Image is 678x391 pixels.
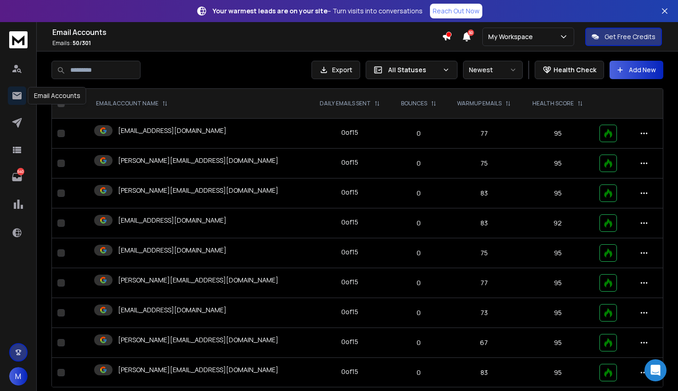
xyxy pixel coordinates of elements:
[341,367,358,376] div: 0 of 15
[522,328,594,358] td: 95
[585,28,662,46] button: Get Free Credits
[118,126,226,135] p: [EMAIL_ADDRESS][DOMAIN_NAME]
[610,61,663,79] button: Add New
[9,367,28,385] button: M
[341,247,358,257] div: 0 of 15
[522,208,594,238] td: 92
[341,307,358,316] div: 0 of 15
[96,100,168,107] div: EMAIL ACCOUNT NAME
[118,335,278,345] p: [PERSON_NAME][EMAIL_ADDRESS][DOMAIN_NAME]
[9,31,28,48] img: logo
[320,100,371,107] p: DAILY EMAILS SENT
[118,305,226,315] p: [EMAIL_ADDRESS][DOMAIN_NAME]
[8,168,26,186] a: 640
[468,29,474,36] span: 50
[118,365,278,374] p: [PERSON_NAME][EMAIL_ADDRESS][DOMAIN_NAME]
[396,248,441,258] p: 0
[522,119,594,149] td: 95
[446,238,522,268] td: 75
[644,359,667,381] div: Open Intercom Messenger
[446,208,522,238] td: 83
[522,298,594,328] td: 95
[430,4,482,18] a: Reach Out Now
[341,218,358,227] div: 0 of 15
[213,6,328,15] strong: Your warmest leads are on your site
[118,246,226,255] p: [EMAIL_ADDRESS][DOMAIN_NAME]
[213,6,423,16] p: – Turn visits into conversations
[396,338,441,347] p: 0
[311,61,360,79] button: Export
[446,119,522,149] td: 77
[118,216,226,225] p: [EMAIL_ADDRESS][DOMAIN_NAME]
[522,178,594,208] td: 95
[73,39,91,47] span: 50 / 301
[52,27,442,38] h1: Email Accounts
[341,277,358,287] div: 0 of 15
[446,298,522,328] td: 73
[118,276,278,285] p: [PERSON_NAME][EMAIL_ADDRESS][DOMAIN_NAME]
[396,218,441,228] p: 0
[457,100,502,107] p: WARMUP EMAILS
[463,61,523,79] button: Newest
[522,149,594,178] td: 95
[28,87,86,104] div: Email Accounts
[446,358,522,388] td: 83
[522,238,594,268] td: 95
[433,6,480,16] p: Reach Out Now
[522,268,594,298] td: 95
[488,32,537,41] p: My Workspace
[396,308,441,317] p: 0
[522,358,594,388] td: 95
[118,156,278,165] p: [PERSON_NAME][EMAIL_ADDRESS][DOMAIN_NAME]
[17,168,24,175] p: 640
[396,189,441,198] p: 0
[396,278,441,287] p: 0
[446,178,522,208] td: 83
[341,337,358,346] div: 0 of 15
[341,128,358,137] div: 0 of 15
[118,186,278,195] p: [PERSON_NAME][EMAIL_ADDRESS][DOMAIN_NAME]
[341,158,358,167] div: 0 of 15
[52,40,442,47] p: Emails :
[388,65,439,75] p: All Statuses
[532,100,574,107] p: HEALTH SCORE
[446,328,522,358] td: 67
[554,65,596,75] p: Health Check
[446,268,522,298] td: 77
[396,129,441,138] p: 0
[605,32,655,41] p: Get Free Credits
[396,159,441,168] p: 0
[396,368,441,377] p: 0
[401,100,427,107] p: BOUNCES
[341,188,358,197] div: 0 of 15
[535,61,604,79] button: Health Check
[446,149,522,178] td: 75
